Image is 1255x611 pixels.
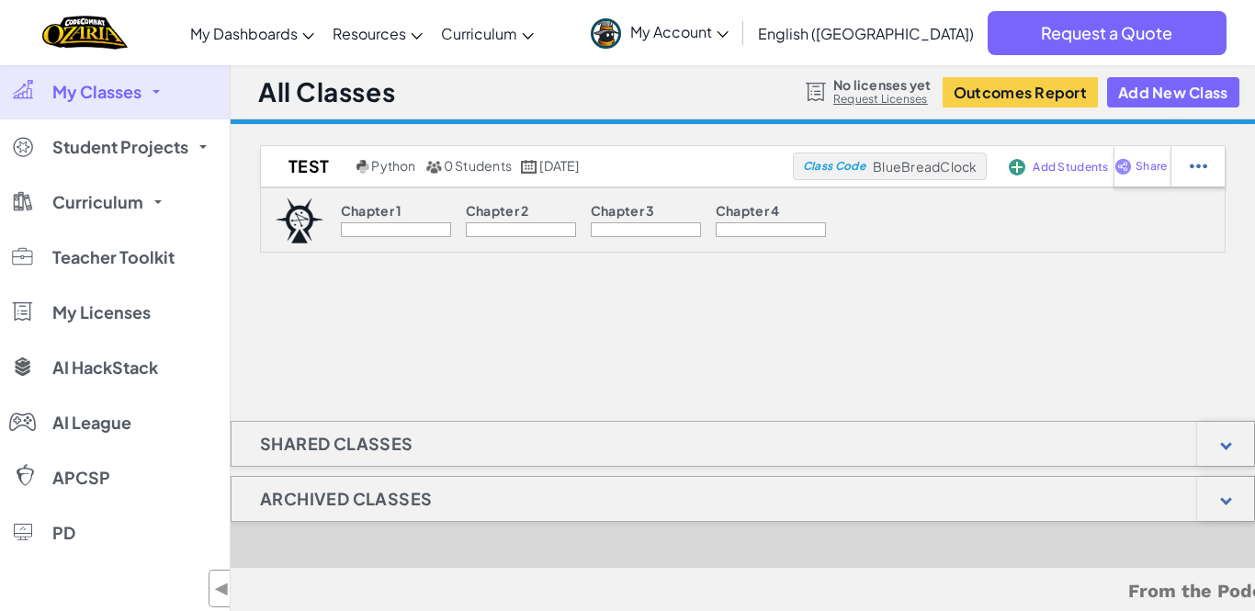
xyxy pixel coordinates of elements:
span: Class Code [803,161,865,172]
img: calendar.svg [521,160,537,174]
p: Chapter 3 [591,203,655,218]
span: BlueBreadClock [873,158,978,175]
img: IconStudentEllipsis.svg [1190,158,1207,175]
h1: All Classes [258,74,395,109]
span: ◀ [214,575,230,602]
span: Curriculum [441,24,517,43]
a: My Dashboards [181,8,323,58]
a: Test Python 0 Students [DATE] [261,153,793,180]
span: AI HackStack [52,359,158,376]
img: Home [42,14,128,51]
img: MultipleUsers.png [425,160,442,174]
p: Chapter 1 [341,203,402,218]
span: [DATE] [539,157,579,174]
span: Curriculum [52,194,143,210]
p: Chapter 4 [716,203,780,218]
a: English ([GEOGRAPHIC_DATA]) [749,8,983,58]
button: Outcomes Report [943,77,1098,107]
span: English ([GEOGRAPHIC_DATA]) [758,24,974,43]
span: Share [1136,161,1167,172]
span: My Licenses [52,304,151,321]
span: Teacher Toolkit [52,249,175,266]
a: Request a Quote [988,11,1227,55]
a: Resources [323,8,432,58]
span: Resources [333,24,406,43]
span: No licenses yet [833,77,931,92]
button: Add New Class [1107,77,1239,107]
a: Ozaria by CodeCombat logo [42,14,128,51]
img: logo [275,198,324,243]
span: AI League [52,414,131,431]
span: My Account [630,22,729,41]
img: avatar [591,18,621,49]
span: Python [371,157,415,174]
a: Curriculum [432,8,543,58]
span: Add Students [1033,162,1108,173]
span: My Dashboards [190,24,298,43]
a: My Account [582,4,738,62]
span: My Classes [52,84,141,100]
h1: Archived Classes [232,476,460,522]
img: IconAddStudents.svg [1009,159,1025,175]
h1: Shared Classes [232,421,442,467]
img: IconShare_Purple.svg [1114,158,1132,175]
img: python.png [356,160,370,174]
span: Student Projects [52,139,188,155]
h2: Test [261,153,352,180]
p: Chapter 2 [466,203,529,218]
a: Request Licenses [833,92,931,107]
span: 0 Students [444,157,512,174]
